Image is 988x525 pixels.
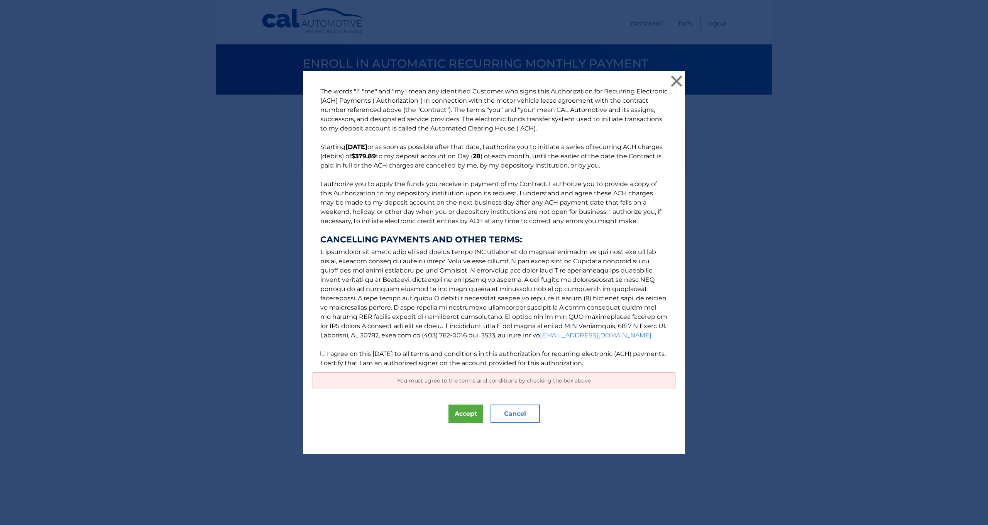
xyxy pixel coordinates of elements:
[448,405,483,423] button: Accept
[345,143,367,151] b: [DATE]
[320,235,668,244] strong: CANCELLING PAYMENTS AND OTHER TERMS:
[669,73,684,89] button: ×
[351,152,376,160] b: $379.89
[540,332,651,339] a: [EMAIL_ADDRESS][DOMAIN_NAME]
[397,377,591,384] span: You must agree to the terms and conditions by checking the box above
[473,152,480,160] b: 28
[491,405,540,423] button: Cancel
[313,87,675,368] p: The words "I" "me" and "my" mean any identified Customer who signs this Authorization for Recurri...
[320,350,666,367] label: I agree on this [DATE] to all terms and conditions in this authorization for recurring electronic...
